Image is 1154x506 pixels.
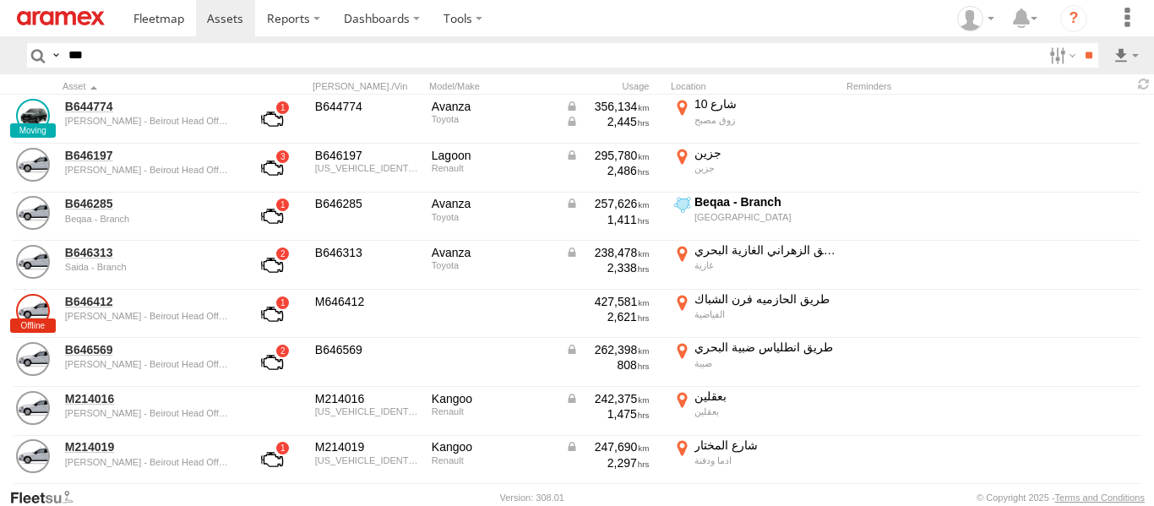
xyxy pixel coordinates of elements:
label: Search Filter Options [1042,43,1079,68]
div: Mazen Siblini [951,6,1000,31]
a: View Asset with Fault/s [241,148,303,188]
div: VF1FW1945JU886549 [315,455,420,465]
div: © Copyright 2025 - [977,492,1145,503]
label: Click to View Current Location [671,389,840,434]
a: B644774 [65,99,229,114]
a: B646197 [65,148,229,163]
a: View Asset Details [16,99,50,133]
div: 2,338 [565,260,650,275]
i: ? [1060,5,1087,32]
div: Data from Vehicle CANbus [565,148,650,163]
a: Terms and Conditions [1055,492,1145,503]
img: aramex-logo.svg [17,11,105,25]
div: undefined [65,311,229,321]
div: Data from Vehicle CANbus [565,342,650,357]
div: VF1HJD408KA438956 [315,163,420,173]
a: View Asset with Fault/s [241,342,303,383]
div: Renault [432,163,553,173]
div: Usage [563,80,664,92]
div: Data from Vehicle CANbus [565,245,650,260]
div: زوق مصبح [694,114,837,126]
div: جزين [694,145,837,161]
a: View Asset with Fault/s [241,245,303,286]
div: Data from Vehicle CANbus [565,196,650,211]
div: طريق الحازميه فرن الشباك [694,291,837,307]
a: View Asset with Fault/s [241,294,303,335]
div: 808 [565,357,650,373]
div: Toyota [432,212,553,222]
a: View Asset Details [16,342,50,376]
div: Data from Vehicle CANbus [565,99,650,114]
div: 2,297 [565,455,650,471]
div: Kangoo [432,391,553,406]
div: طريق الزهراني الغازية البحري [694,242,837,258]
div: ادما ودفنة [694,454,837,466]
label: Click to View Current Location [671,96,840,142]
div: طريق انطلياس ضبية البحري [694,340,837,355]
div: Avanza [432,196,553,211]
div: undefined [65,408,229,418]
div: Version: 308.01 [500,492,564,503]
div: Renault [432,455,553,465]
div: 1,411 [565,212,650,227]
div: شارع المختار [694,438,837,453]
div: Avanza [432,245,553,260]
div: B644774 [315,99,420,114]
a: M214016 [65,391,229,406]
div: VF1FW1945JU886550 [315,406,420,416]
div: Data from Vehicle CANbus [565,439,650,454]
div: B646197 [315,148,420,163]
label: Click to View Current Location [671,242,840,288]
label: Click to View Current Location [671,291,840,337]
a: View Asset Details [16,294,50,328]
a: B646313 [65,245,229,260]
a: View Asset Details [16,245,50,279]
a: View Asset Details [16,148,50,182]
div: Data from Vehicle CANbus [565,391,650,406]
label: Export results as... [1112,43,1140,68]
label: Click to View Current Location [671,145,840,191]
div: Toyota [432,114,553,124]
div: M646412 [315,294,420,309]
div: 1,475 [565,406,650,422]
div: undefined [65,262,229,272]
div: [PERSON_NAME]./Vin [313,80,422,92]
div: Kangoo [432,439,553,454]
label: Search Query [49,43,63,68]
label: Click to View Current Location [671,194,840,240]
div: بعقلين [694,389,837,404]
div: [GEOGRAPHIC_DATA] [694,211,837,223]
div: Markouz Operations [694,486,837,501]
div: غازية [694,259,837,271]
a: Visit our Website [9,489,87,506]
div: Click to Sort [63,80,231,92]
div: ضبية [694,357,837,369]
div: M214019 [315,439,420,454]
div: الفياضية [694,308,837,320]
div: جزين [694,162,837,174]
div: Lagoon [432,148,553,163]
div: Model/Make [429,80,556,92]
a: View Asset Details [16,391,50,425]
div: B646285 [315,196,420,211]
div: undefined [65,359,229,369]
div: M214016 [315,391,420,406]
label: Click to View Current Location [671,438,840,483]
a: View Asset Details [16,439,50,473]
a: View Asset Details [16,196,50,230]
div: Renault [432,406,553,416]
a: View Asset with Fault/s [241,439,303,480]
span: Refresh [1134,76,1154,92]
div: 2,486 [565,163,650,178]
a: M214019 [65,439,229,454]
div: B646313 [315,245,420,260]
div: undefined [65,165,229,175]
a: B646569 [65,342,229,357]
div: Location [671,80,840,92]
a: View Asset with Fault/s [241,99,303,139]
div: Avanza [432,99,553,114]
div: undefined [65,116,229,126]
div: Toyota [432,260,553,270]
div: undefined [65,457,229,467]
div: undefined [65,214,229,224]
